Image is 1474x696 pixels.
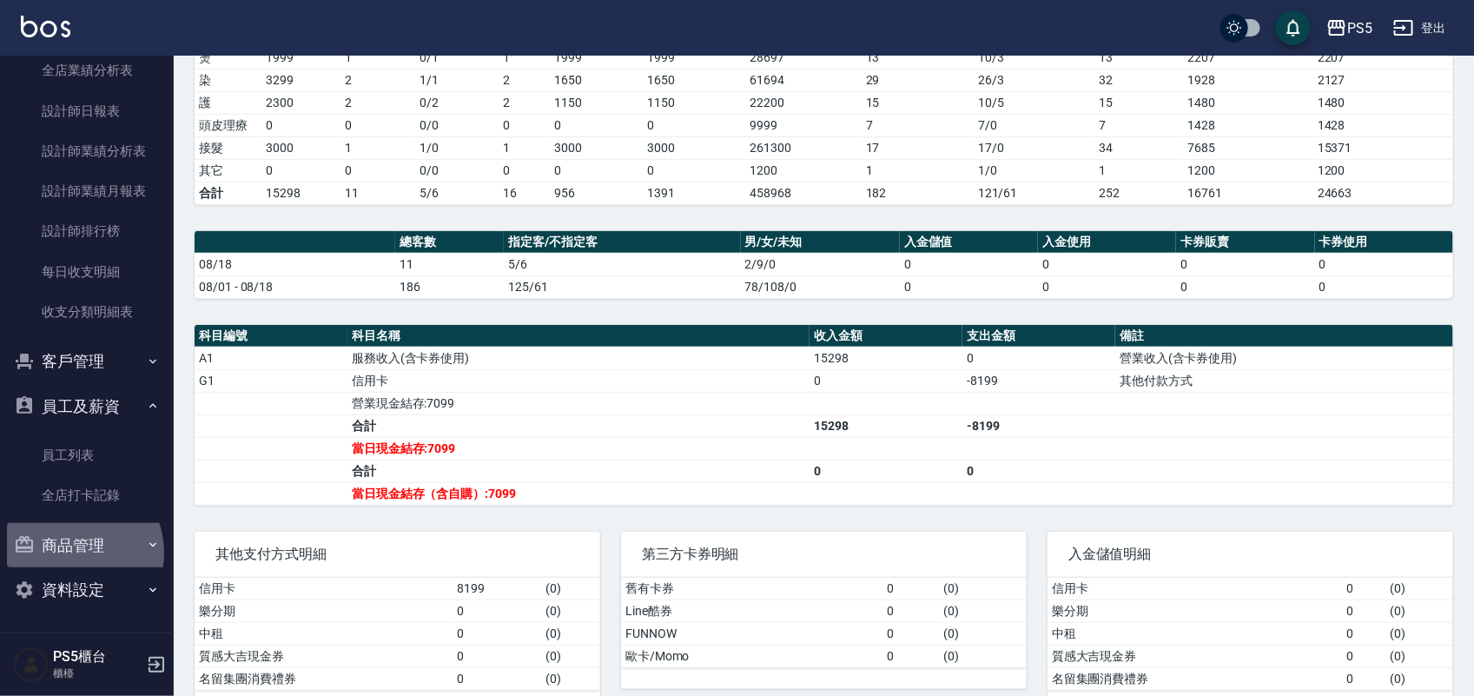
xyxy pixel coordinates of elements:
[347,460,810,482] td: 合計
[347,347,810,369] td: 服務收入(含卡券使用)
[261,91,340,114] td: 2300
[1115,347,1453,369] td: 營業收入(含卡券使用)
[7,475,167,515] a: 全店打卡記錄
[883,578,940,600] td: 0
[1038,253,1176,275] td: 0
[1048,622,1342,645] td: 中租
[862,182,974,204] td: 182
[340,91,415,114] td: 2
[745,69,862,91] td: 61694
[883,622,940,645] td: 0
[499,159,551,182] td: 0
[745,114,862,136] td: 9999
[940,645,1028,667] td: ( 0 )
[453,578,541,600] td: 8199
[862,69,974,91] td: 29
[195,600,453,622] td: 樂分期
[7,567,167,613] button: 資料設定
[745,182,862,204] td: 458968
[1313,69,1453,91] td: 2127
[551,46,644,69] td: 1999
[453,600,541,622] td: 0
[974,91,1094,114] td: 10 / 5
[499,91,551,114] td: 2
[1038,275,1176,298] td: 0
[745,159,862,182] td: 1200
[962,347,1115,369] td: 0
[810,369,962,392] td: 0
[541,645,600,667] td: ( 0 )
[621,578,883,600] td: 舊有卡券
[340,46,415,69] td: 1
[415,136,499,159] td: 1 / 0
[415,46,499,69] td: 0 / 1
[642,546,1006,563] span: 第三方卡券明細
[741,231,900,254] th: 男/女/未知
[504,253,741,275] td: 5/6
[862,136,974,159] td: 17
[7,292,167,332] a: 收支分類明細表
[1094,91,1183,114] td: 15
[7,211,167,251] a: 設計師排行榜
[1115,369,1453,392] td: 其他付款方式
[7,171,167,211] a: 設計師業績月報表
[1347,17,1372,39] div: PS5
[1176,275,1314,298] td: 0
[810,325,962,348] th: 收入金額
[7,252,167,292] a: 每日收支明細
[1048,578,1453,691] table: a dense table
[7,339,167,384] button: 客戶管理
[551,182,644,204] td: 956
[962,460,1115,482] td: 0
[504,231,741,254] th: 指定客/不指定客
[1176,231,1314,254] th: 卡券販賣
[1342,667,1385,690] td: 0
[347,392,810,414] td: 營業現金結存:7099
[347,414,810,437] td: 合計
[1276,10,1311,45] button: save
[1183,91,1313,114] td: 1480
[551,69,644,91] td: 1650
[1313,182,1453,204] td: 24663
[940,578,1028,600] td: ( 0 )
[1342,600,1385,622] td: 0
[1313,91,1453,114] td: 1480
[195,275,395,298] td: 08/01 - 08/18
[621,622,883,645] td: FUNNOW
[1183,159,1313,182] td: 1200
[900,253,1038,275] td: 0
[415,159,499,182] td: 0 / 0
[347,437,810,460] td: 當日現金結存:7099
[340,182,415,204] td: 11
[1068,546,1432,563] span: 入金儲值明細
[643,91,745,114] td: 1150
[643,46,745,69] td: 1999
[1094,114,1183,136] td: 7
[900,231,1038,254] th: 入金儲值
[7,435,167,475] a: 員工列表
[195,114,261,136] td: 頭皮理療
[415,91,499,114] td: 0 / 2
[962,369,1115,392] td: -8199
[340,159,415,182] td: 0
[1313,114,1453,136] td: 1428
[962,325,1115,348] th: 支出金額
[453,645,541,667] td: 0
[541,667,600,690] td: ( 0 )
[974,136,1094,159] td: 17 / 0
[1385,667,1453,690] td: ( 0 )
[453,622,541,645] td: 0
[1115,325,1453,348] th: 備註
[1176,253,1314,275] td: 0
[347,369,810,392] td: 信用卡
[551,159,644,182] td: 0
[195,578,453,600] td: 信用卡
[195,645,453,667] td: 質感大吉現金券
[195,325,1453,506] table: a dense table
[741,253,900,275] td: 2/9/0
[1094,46,1183,69] td: 13
[741,275,900,298] td: 78/108/0
[195,159,261,182] td: 其它
[1183,69,1313,91] td: 1928
[1385,600,1453,622] td: ( 0 )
